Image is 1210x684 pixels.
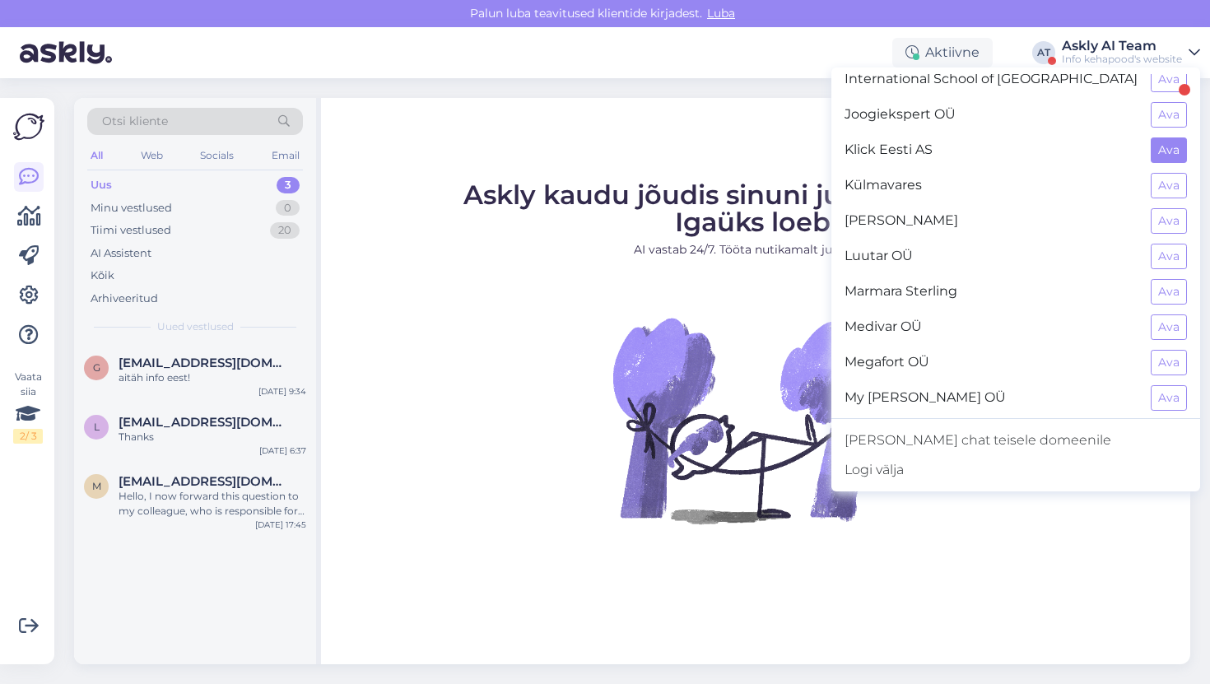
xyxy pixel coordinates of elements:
span: Külmavares [845,173,1138,198]
div: Vaata siia [13,370,43,444]
button: Ava [1151,350,1187,375]
div: [DATE] 9:34 [258,385,306,398]
div: Info kehapood's website [1062,53,1182,66]
span: My [PERSON_NAME] OÜ [845,385,1138,411]
div: Hello, I now forward this question to my colleague, who is responsible for this. The reply will b... [119,489,306,519]
img: No Chat active [607,272,904,568]
div: Arhiveeritud [91,291,158,307]
div: Email [268,145,303,166]
div: Kõik [91,268,114,284]
span: Luutar OÜ [845,244,1138,269]
span: Marmara Sterling [845,279,1138,305]
span: Uued vestlused [157,319,234,334]
span: Lauraliaoxx@gmail.com [119,415,290,430]
p: AI vastab 24/7. Tööta nutikamalt juba täna. [463,241,1049,258]
button: Ava [1151,137,1187,163]
div: AT [1032,41,1055,64]
span: Luba [702,6,740,21]
button: Ava [1151,244,1187,269]
span: Joogiekspert OÜ [845,102,1138,128]
div: Web [137,145,166,166]
button: Ava [1151,173,1187,198]
div: aitäh info eest! [119,370,306,385]
div: Uus [91,177,112,193]
span: Askly kaudu jõudis sinuni juba klienti. Igaüks loeb. [463,179,1049,238]
div: Socials [197,145,237,166]
div: Minu vestlused [91,200,172,216]
a: [PERSON_NAME] chat teisele domeenile [831,426,1200,455]
span: mairi75kiis@gmail.com [119,474,290,489]
span: Otsi kliente [102,113,168,130]
div: Logi välja [831,455,1200,485]
button: Ava [1151,385,1187,411]
span: L [94,421,100,433]
span: [PERSON_NAME] [845,208,1138,234]
div: Aktiivne [892,38,993,67]
button: Ava [1151,279,1187,305]
span: Megafort OÜ [845,350,1138,375]
span: Medivar OÜ [845,314,1138,340]
div: All [87,145,106,166]
div: 20 [270,222,300,239]
span: grosselisabeth16@gmail.com [119,356,290,370]
span: m [92,480,101,492]
div: AI Assistent [91,245,151,262]
div: Tiimi vestlused [91,222,171,239]
div: 2 / 3 [13,429,43,444]
div: [DATE] 6:37 [259,444,306,457]
button: Ava [1151,67,1187,92]
span: Klick Eesti AS [845,137,1138,163]
div: [DATE] 17:45 [255,519,306,531]
div: Askly AI Team [1062,40,1182,53]
span: International School of [GEOGRAPHIC_DATA] [845,67,1138,92]
div: 0 [276,200,300,216]
div: Thanks [119,430,306,444]
div: 3 [277,177,300,193]
button: Ava [1151,102,1187,128]
a: Askly AI TeamInfo kehapood's website [1062,40,1200,66]
button: Ava [1151,208,1187,234]
img: Askly Logo [13,111,44,142]
button: Ava [1151,314,1187,340]
span: g [93,361,100,374]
